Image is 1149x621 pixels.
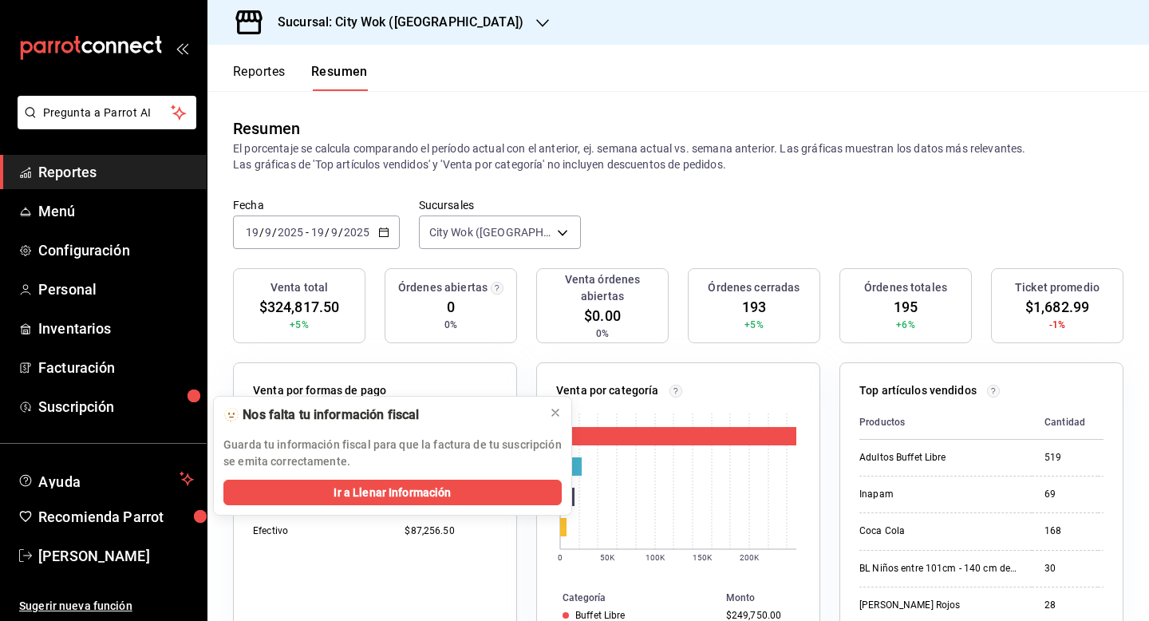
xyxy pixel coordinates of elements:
div: Resumen [233,117,300,140]
h3: Órdenes totales [864,279,947,296]
text: 100K [646,553,665,562]
button: Pregunta a Parrot AI [18,96,196,129]
span: Personal [38,279,194,300]
div: Coca Cola [859,524,1019,538]
div: Buffet Libre [575,610,626,621]
span: 193 [742,296,766,318]
span: Inventarios [38,318,194,339]
span: 195 [894,296,918,318]
span: Configuración [38,239,194,261]
p: Venta por categoría [556,382,659,399]
label: Sucursales [419,200,581,211]
span: Ayuda [38,469,173,488]
span: / [259,226,264,239]
span: [PERSON_NAME] [38,545,194,567]
text: 0 [558,553,563,562]
span: Facturación [38,357,194,378]
input: -- [245,226,259,239]
th: Productos [859,405,1032,440]
span: Ir a Llenar Información [334,485,451,501]
div: 30 [1044,562,1085,576]
button: open_drawer_menu [176,42,188,54]
input: ---- [277,226,304,239]
text: 200K [740,553,760,562]
th: Cantidad [1032,405,1098,440]
div: Efectivo [253,524,379,538]
input: ---- [343,226,370,239]
h3: Órdenes abiertas [398,279,488,296]
span: +5% [290,318,308,332]
span: +5% [744,318,763,332]
span: - [306,226,309,239]
span: +6% [896,318,914,332]
span: / [272,226,277,239]
span: Pregunta a Parrot AI [43,105,172,121]
span: -1% [1049,318,1065,332]
span: $324,817.50 [259,296,339,318]
text: 150K [693,553,713,562]
span: 0% [596,326,609,341]
span: City Wok ([GEOGRAPHIC_DATA]) [429,224,551,240]
div: BL Niños entre 101cm - 140 cm de altura [859,562,1019,576]
h3: Venta órdenes abiertas [543,271,661,305]
h3: Ticket promedio [1015,279,1100,296]
span: Suscripción [38,396,194,417]
div: $249,750.00 [726,610,794,621]
input: -- [310,226,325,239]
span: / [338,226,343,239]
div: [PERSON_NAME] Rojos [859,599,1019,612]
span: Reportes [38,161,194,183]
h3: Venta total [270,279,328,296]
input: -- [330,226,338,239]
h3: Órdenes cerradas [708,279,800,296]
h3: Sucursal: City Wok ([GEOGRAPHIC_DATA]) [265,13,523,32]
span: Menú [38,200,194,222]
th: Categoría [537,589,720,607]
span: 0% [444,318,457,332]
label: Fecha [233,200,400,211]
div: 28 [1044,599,1085,612]
span: / [325,226,330,239]
p: Top artículos vendidos [859,382,977,399]
div: 🫥 Nos falta tu información fiscal [223,406,536,424]
div: Inapam [859,488,1019,501]
span: Recomienda Parrot [38,506,194,528]
th: Monto [720,589,819,607]
span: Sugerir nueva función [19,598,194,615]
div: 519 [1044,451,1085,465]
span: $0.00 [584,305,621,326]
button: Reportes [233,64,286,91]
a: Pregunta a Parrot AI [11,116,196,133]
input: -- [264,226,272,239]
p: Guarda tu información fiscal para que la factura de tu suscripción se emita correctamente. [223,437,562,470]
div: Adultos Buffet Libre [859,451,1019,465]
div: 69 [1044,488,1085,501]
p: Venta por formas de pago [253,382,386,399]
button: Resumen [311,64,368,91]
button: Ir a Llenar Información [223,480,562,505]
div: 168 [1044,524,1085,538]
p: El porcentaje se calcula comparando el período actual con el anterior, ej. semana actual vs. sema... [233,140,1123,172]
div: navigation tabs [233,64,368,91]
div: $87,256.50 [405,524,497,538]
span: 0 [447,296,455,318]
text: 50K [600,553,615,562]
span: $1,682.99 [1025,296,1089,318]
